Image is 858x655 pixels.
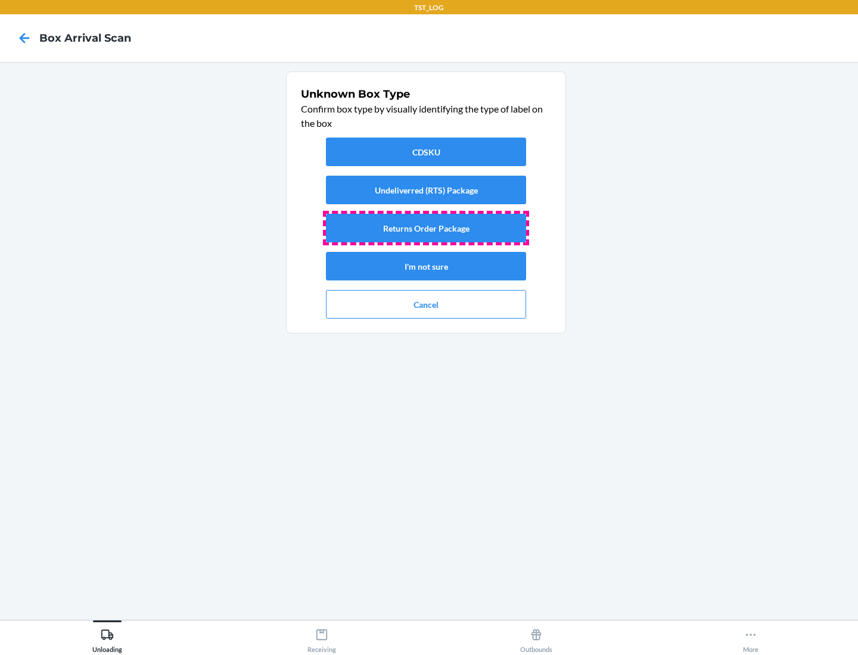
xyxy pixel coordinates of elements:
[643,620,858,653] button: More
[326,176,526,204] button: Undeliverred (RTS) Package
[743,623,758,653] div: More
[214,620,429,653] button: Receiving
[520,623,552,653] div: Outbounds
[326,214,526,242] button: Returns Order Package
[301,102,551,130] p: Confirm box type by visually identifying the type of label on the box
[301,86,551,102] h1: Unknown Box Type
[429,620,643,653] button: Outbounds
[326,138,526,166] button: CDSKU
[39,30,131,46] h4: Box Arrival Scan
[326,252,526,280] button: I'm not sure
[414,2,444,13] p: TST_LOG
[92,623,122,653] div: Unloading
[326,290,526,319] button: Cancel
[307,623,336,653] div: Receiving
